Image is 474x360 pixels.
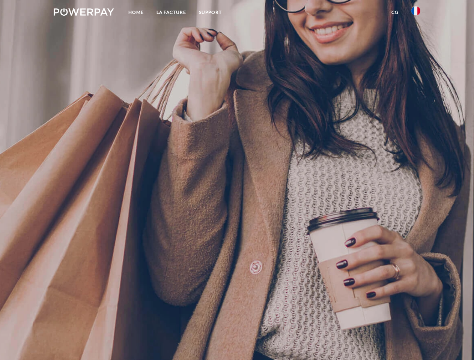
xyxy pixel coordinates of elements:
[385,6,405,19] a: CG
[150,6,193,19] a: LA FACTURE
[122,6,150,19] a: Home
[54,8,114,16] img: logo-powerpay-white.svg
[411,6,420,15] img: fr
[193,6,228,19] a: Support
